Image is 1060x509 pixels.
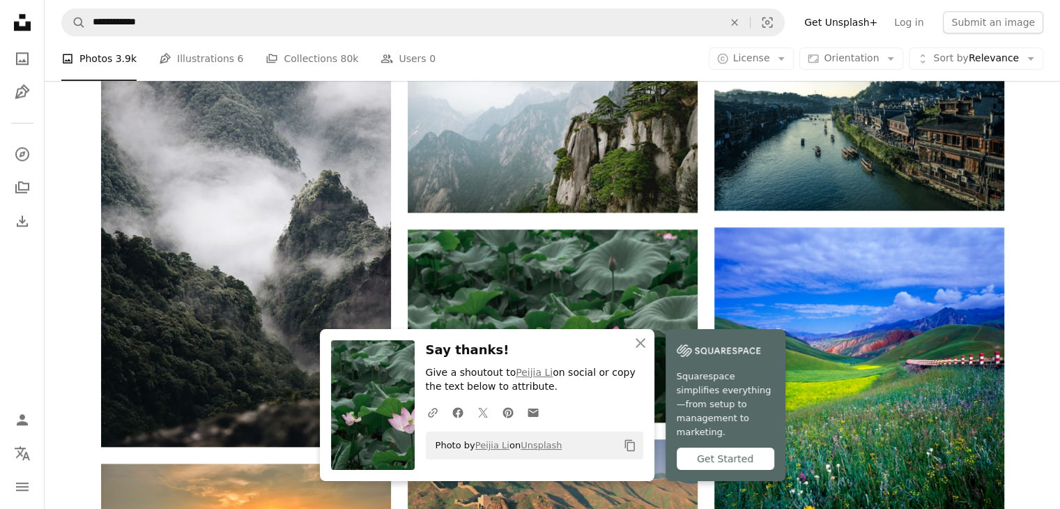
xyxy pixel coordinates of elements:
img: green tree lot covered by white clouds [101,11,391,447]
button: Menu [8,473,36,501]
a: Illustrations 6 [159,36,243,81]
a: Share on Twitter [470,398,496,426]
span: Squarespace simplifies everything—from setup to management to marketing. [677,370,774,439]
p: Give a shoutout to on social or copy the text below to attribute. [426,366,643,394]
a: Squarespace simplifies everything—from setup to management to marketing.Get Started [666,329,785,481]
a: Photos [8,45,36,73]
button: Visual search [751,9,784,36]
a: bird's-eye view photography of boats near houses [714,107,1004,120]
img: pink lotus flower in bloom during daytime [408,229,698,423]
a: Users 0 [381,36,436,81]
button: Clear [719,9,750,36]
a: Collections 80k [266,36,358,81]
a: Share over email [521,398,546,426]
h3: Say thanks! [426,340,643,360]
button: Orientation [799,47,903,70]
button: Search Unsplash [62,9,86,36]
a: Explore [8,140,36,168]
a: Log in [886,11,932,33]
button: Sort byRelevance [909,47,1043,70]
a: Download History [8,207,36,235]
a: Peijia Li [475,440,509,450]
a: Collections [8,174,36,202]
div: Get Started [677,448,774,470]
span: Photo by on [429,434,562,457]
img: bird's-eye view photography of boats near houses [714,17,1004,211]
button: Submit an image [943,11,1043,33]
span: 80k [340,51,358,66]
button: Copy to clipboard [618,434,642,457]
a: green grass field at daytime [714,366,1004,379]
form: Find visuals sitewide [61,8,785,36]
span: Orientation [824,52,879,63]
a: Home — Unsplash [8,8,36,39]
span: Sort by [933,52,968,63]
span: 0 [429,51,436,66]
a: a view of a mountain range with pine trees on top of it [408,109,698,122]
a: Get Unsplash+ [796,11,886,33]
a: Peijia Li [516,367,553,378]
a: green tree lot covered by white clouds [101,222,391,235]
span: License [733,52,770,63]
span: Relevance [933,52,1019,66]
a: Illustrations [8,78,36,106]
img: file-1747939142011-51e5cc87e3c9 [677,340,760,361]
button: License [709,47,794,70]
img: a view of a mountain range with pine trees on top of it [408,20,698,213]
a: Share on Facebook [445,398,470,426]
a: pink lotus flower in bloom during daytime [408,319,698,332]
a: Share on Pinterest [496,398,521,426]
a: Log in / Sign up [8,406,36,434]
span: 6 [238,51,244,66]
a: Unsplash [521,440,562,450]
button: Language [8,439,36,467]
